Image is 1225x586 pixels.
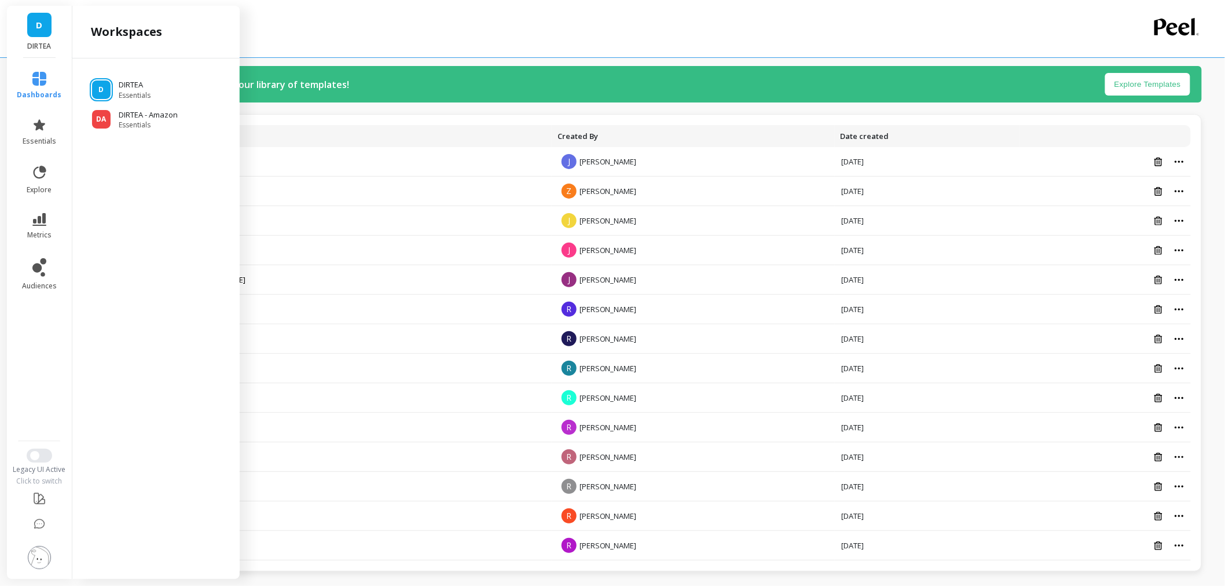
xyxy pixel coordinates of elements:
button: Switch to New UI [27,449,52,463]
span: [PERSON_NAME] [580,481,637,492]
span: J [562,213,577,228]
span: [PERSON_NAME] [580,245,637,255]
td: [DATE] [835,472,1020,501]
span: essentials [23,137,56,146]
span: R [562,331,577,346]
button: Explore Templates [1105,73,1190,96]
span: explore [27,185,52,195]
th: Toggle SortBy [552,125,835,147]
span: Essentials [119,91,151,100]
span: [PERSON_NAME] [580,156,637,167]
span: R [562,508,577,523]
span: [PERSON_NAME] [580,511,637,521]
td: [DATE] [835,442,1020,472]
div: Click to switch [6,477,74,486]
span: J [562,243,577,258]
h2: workspaces [91,24,162,40]
span: R [562,538,577,553]
td: [DATE] [835,295,1020,324]
p: DIRTEA [19,42,61,51]
img: profile picture [28,546,51,569]
span: D [36,19,43,32]
span: Essentials [119,120,178,130]
td: [DATE] [835,501,1020,531]
span: R [562,420,577,435]
span: [PERSON_NAME] [580,393,637,403]
span: J [562,154,577,169]
span: [PERSON_NAME] [580,540,637,551]
span: [PERSON_NAME] [580,452,637,462]
td: [DATE] [835,383,1020,413]
span: [PERSON_NAME] [580,215,637,226]
span: metrics [27,230,52,240]
span: [PERSON_NAME] [580,422,637,433]
td: [DATE] [835,324,1020,354]
span: [PERSON_NAME] [580,334,637,344]
td: [DATE] [835,354,1020,383]
td: [DATE] [835,206,1020,236]
p: DIRTEA - Amazon [119,109,178,121]
td: [DATE] [835,236,1020,265]
span: DA [97,115,107,124]
td: [DATE] [835,413,1020,442]
span: R [562,302,577,317]
td: [DATE] [835,265,1020,295]
td: [DATE] [835,177,1020,206]
td: [DATE] [835,531,1020,561]
th: Toggle SortBy [108,125,552,147]
div: Legacy UI Active [6,465,74,474]
span: D [99,85,104,94]
span: audiences [22,281,57,291]
span: R [562,479,577,494]
span: [PERSON_NAME] [580,304,637,314]
span: J [562,272,577,287]
p: DIRTEA [119,79,151,91]
span: Z [562,184,577,199]
span: R [562,361,577,376]
td: [DATE] [835,147,1020,177]
th: Toggle SortBy [835,125,1020,147]
span: R [562,390,577,405]
span: [PERSON_NAME] [580,186,637,196]
span: [PERSON_NAME] [580,274,637,285]
span: dashboards [17,90,62,100]
span: R [562,449,577,464]
span: [PERSON_NAME] [580,363,637,373]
